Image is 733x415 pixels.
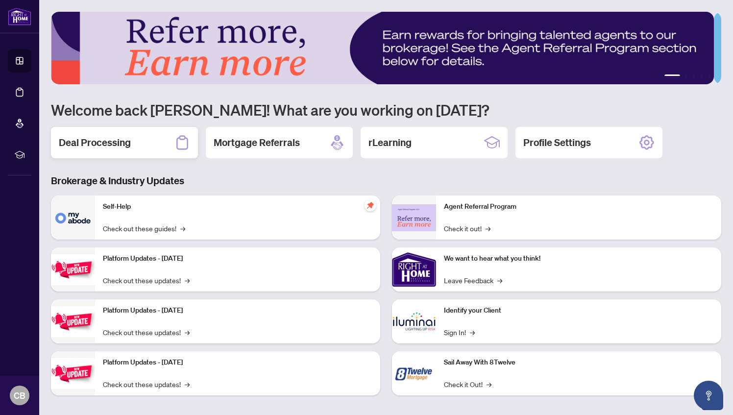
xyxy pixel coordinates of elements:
h2: Mortgage Referrals [214,136,300,149]
a: Check out these guides!→ [103,223,185,234]
button: Open asap [694,381,723,410]
a: Check it out!→ [444,223,490,234]
button: 1 [664,74,680,78]
img: Slide 0 [51,12,714,84]
h3: Brokerage & Industry Updates [51,174,721,188]
img: Agent Referral Program [392,204,436,231]
h1: Welcome back [PERSON_NAME]! What are you working on [DATE]? [51,100,721,119]
img: Self-Help [51,195,95,240]
h2: Deal Processing [59,136,131,149]
span: → [486,223,490,234]
a: Check out these updates!→ [103,327,190,338]
span: pushpin [365,199,376,211]
img: logo [8,7,31,25]
p: Self-Help [103,201,372,212]
span: → [470,327,475,338]
p: Sail Away With 8Twelve [444,357,713,368]
span: → [185,379,190,390]
span: → [185,327,190,338]
span: → [487,379,491,390]
h2: Profile Settings [523,136,591,149]
p: We want to hear what you think! [444,253,713,264]
p: Identify your Client [444,305,713,316]
img: We want to hear what you think! [392,247,436,292]
span: CB [14,389,25,402]
img: Sail Away With 8Twelve [392,351,436,395]
span: → [180,223,185,234]
p: Platform Updates - [DATE] [103,305,372,316]
span: → [185,275,190,286]
img: Platform Updates - June 23, 2025 [51,358,95,389]
button: 5 [708,74,711,78]
a: Leave Feedback→ [444,275,502,286]
img: Identify your Client [392,299,436,343]
h2: rLearning [368,136,412,149]
a: Check it Out!→ [444,379,491,390]
p: Platform Updates - [DATE] [103,253,372,264]
p: Agent Referral Program [444,201,713,212]
button: 4 [700,74,704,78]
p: Platform Updates - [DATE] [103,357,372,368]
img: Platform Updates - July 8, 2025 [51,306,95,337]
button: 2 [684,74,688,78]
img: Platform Updates - July 21, 2025 [51,254,95,285]
a: Check out these updates!→ [103,275,190,286]
span: → [497,275,502,286]
button: 3 [692,74,696,78]
a: Check out these updates!→ [103,379,190,390]
a: Sign In!→ [444,327,475,338]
